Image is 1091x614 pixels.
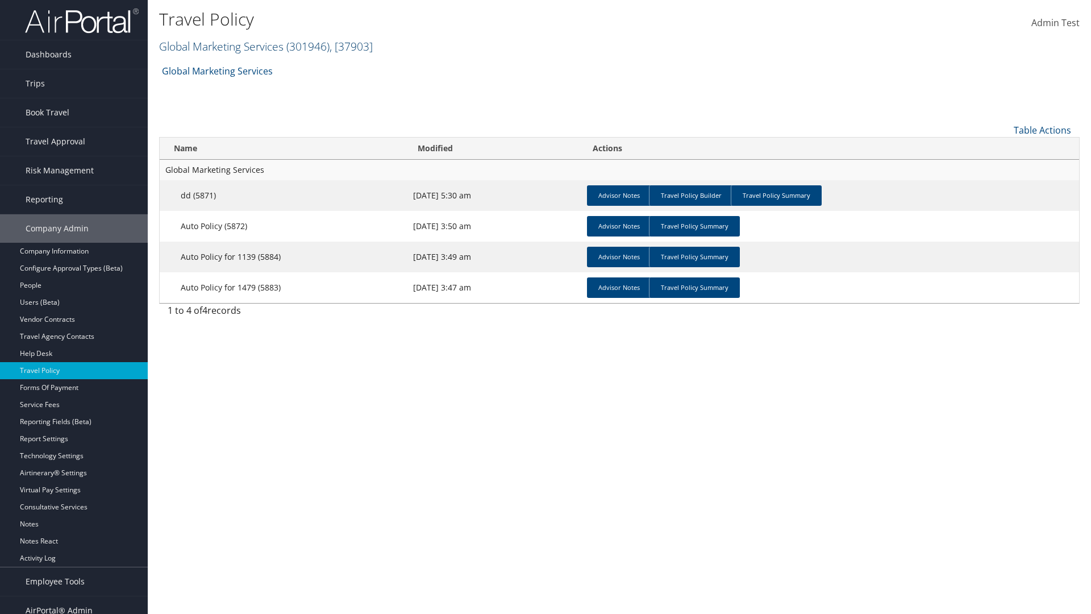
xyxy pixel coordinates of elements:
[160,138,407,160] th: Name: activate to sort column ascending
[587,277,651,298] a: Advisor Notes
[26,98,69,127] span: Book Travel
[587,185,651,206] a: Advisor Notes
[582,138,1079,160] th: Actions
[26,69,45,98] span: Trips
[26,214,89,243] span: Company Admin
[160,242,407,272] td: Auto Policy for 1139 (5884)
[407,242,582,272] td: [DATE] 3:49 am
[587,247,651,267] a: Advisor Notes
[26,567,85,596] span: Employee Tools
[1031,6,1080,41] a: Admin Test
[162,60,273,82] a: Global Marketing Services
[202,304,207,317] span: 4
[286,39,330,54] span: ( 301946 )
[25,7,139,34] img: airportal-logo.png
[407,211,582,242] td: [DATE] 3:50 am
[160,160,1079,180] td: Global Marketing Services
[159,39,373,54] a: Global Marketing Services
[26,40,72,69] span: Dashboards
[587,216,651,237] a: Advisor Notes
[26,156,94,185] span: Risk Management
[330,39,373,54] span: , [ 37903 ]
[159,7,773,31] h1: Travel Policy
[1014,124,1071,136] a: Table Actions
[649,216,740,237] a: Travel Policy Summary
[407,180,582,211] td: [DATE] 5:30 am
[160,180,407,211] td: dd (5871)
[407,138,582,160] th: Modified: activate to sort column ascending
[26,127,85,156] span: Travel Approval
[649,247,740,267] a: Travel Policy Summary
[649,277,740,298] a: Travel Policy Summary
[26,185,63,214] span: Reporting
[160,211,407,242] td: Auto Policy (5872)
[168,304,381,323] div: 1 to 4 of records
[407,272,582,303] td: [DATE] 3:47 am
[160,272,407,303] td: Auto Policy for 1479 (5883)
[731,185,822,206] a: Travel Policy Summary
[1031,16,1080,29] span: Admin Test
[649,185,733,206] a: Travel Policy Builder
